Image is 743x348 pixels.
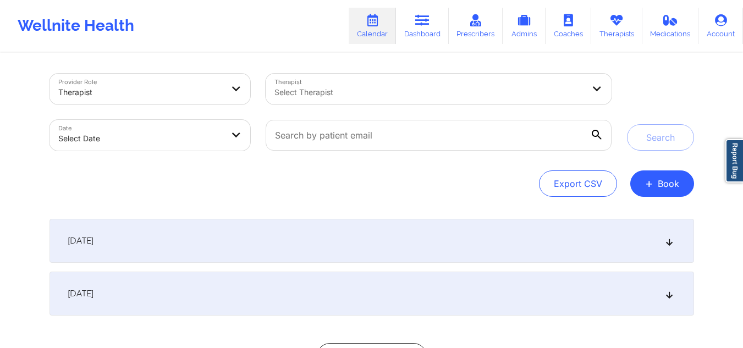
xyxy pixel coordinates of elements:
input: Search by patient email [266,120,611,151]
a: Medications [642,8,699,44]
span: + [645,180,653,186]
a: Coaches [546,8,591,44]
div: Select Date [58,126,223,151]
div: Therapist [58,80,223,104]
span: [DATE] [68,235,93,246]
button: Search [627,124,694,151]
a: Prescribers [449,8,503,44]
a: Report Bug [725,139,743,183]
a: Admins [503,8,546,44]
a: Calendar [349,8,396,44]
a: Therapists [591,8,642,44]
a: Account [698,8,743,44]
a: Dashboard [396,8,449,44]
button: Export CSV [539,170,617,197]
span: [DATE] [68,288,93,299]
button: +Book [630,170,694,197]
